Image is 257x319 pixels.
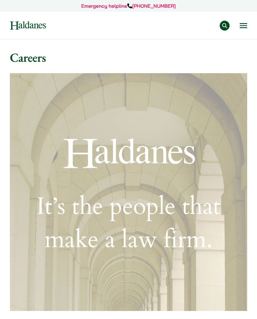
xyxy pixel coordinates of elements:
img: Logo of Haldanes [10,21,46,30]
button: Open menu [240,23,247,28]
button: Search [220,21,230,31]
h1: Careers [10,50,247,65]
a: Emergency helpline[PHONE_NUMBER] [81,3,176,9]
img: Banner with text: Haldanes, It’s the people that make a law firm [10,73,247,311]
